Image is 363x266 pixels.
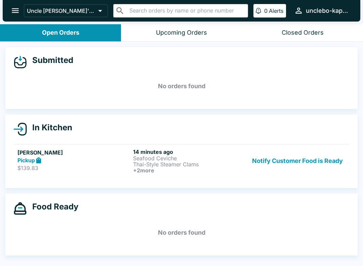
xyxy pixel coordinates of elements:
h5: [PERSON_NAME] [17,148,130,157]
h4: In Kitchen [27,123,72,133]
div: unclebo-kapahulu [306,7,350,15]
button: unclebo-kapahulu [291,3,352,18]
a: [PERSON_NAME]Pickup$139.8314 minutes agoSeafood CevicheThai-Style Steamer Clams+2moreNotify Custo... [13,144,350,177]
p: Alerts [269,7,283,14]
h4: Food Ready [27,202,78,212]
p: 0 [264,7,268,14]
div: Upcoming Orders [156,29,207,37]
p: Uncle [PERSON_NAME]'s Kapahulu [27,7,95,14]
h5: No orders found [13,74,350,98]
div: Closed Orders [282,29,324,37]
strong: Pickup [17,157,35,164]
h6: 14 minutes ago [133,148,246,155]
button: Uncle [PERSON_NAME]'s Kapahulu [24,4,108,17]
button: Notify Customer Food is Ready [249,148,346,173]
input: Search orders by name or phone number [127,6,245,15]
h4: Submitted [27,55,73,65]
h6: + 2 more [133,167,246,173]
div: Open Orders [42,29,79,37]
p: Seafood Ceviche [133,155,246,161]
h5: No orders found [13,221,350,245]
button: open drawer [7,2,24,19]
p: Thai-Style Steamer Clams [133,161,246,167]
p: $139.83 [17,165,130,171]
